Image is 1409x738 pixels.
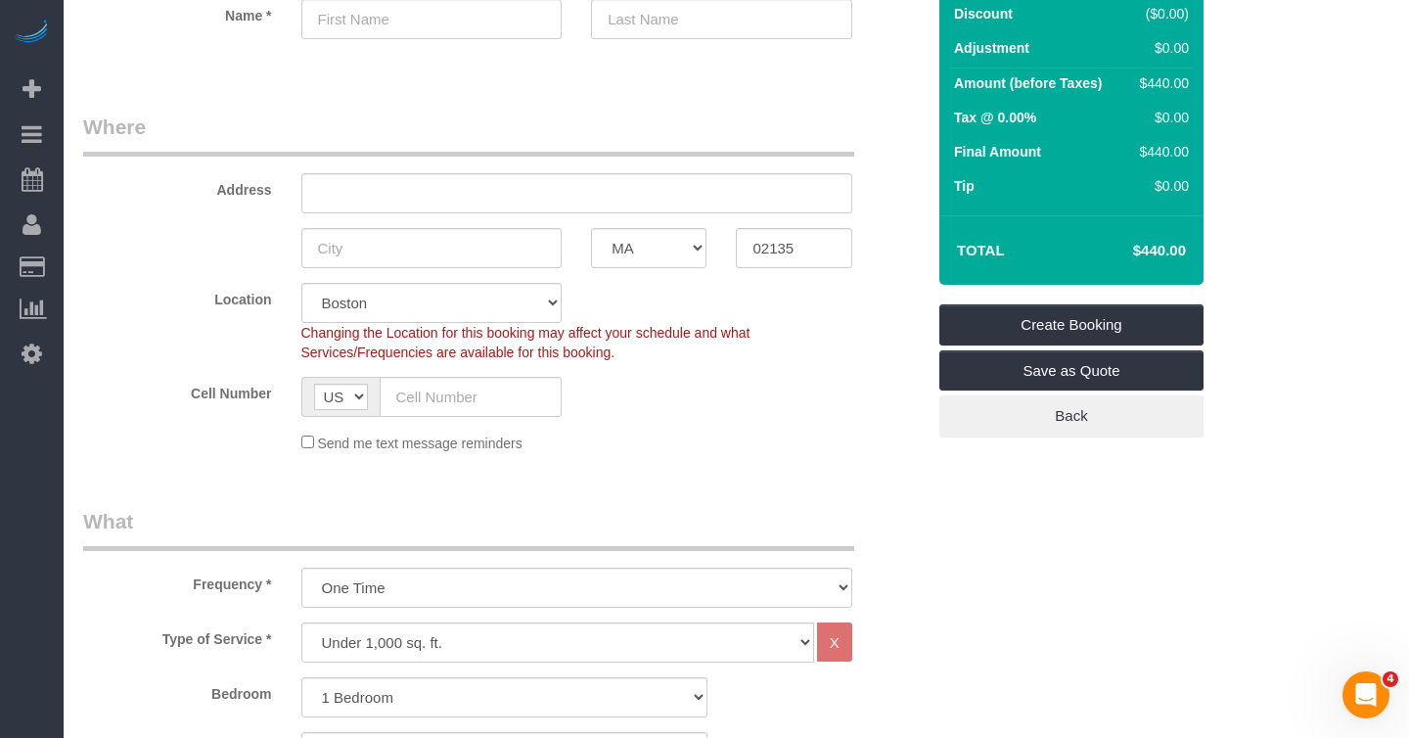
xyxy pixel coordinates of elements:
label: Final Amount [954,142,1041,161]
legend: What [83,507,854,551]
label: Location [68,283,287,309]
span: Send me text message reminders [317,436,522,451]
div: $0.00 [1132,108,1189,127]
div: $0.00 [1132,176,1189,196]
a: Save as Quote [939,350,1204,392]
strong: Total [957,242,1005,258]
h4: $440.00 [1074,243,1186,259]
label: Bedroom [68,677,287,704]
label: Amount (before Taxes) [954,73,1102,93]
label: Cell Number [68,377,287,403]
label: Frequency * [68,568,287,594]
a: Back [939,395,1204,437]
div: $440.00 [1132,73,1189,93]
img: Automaid Logo [12,20,51,47]
span: Changing the Location for this booking may affect your schedule and what Services/Frequencies are... [301,325,750,360]
label: Discount [954,4,1013,23]
input: City [301,228,563,268]
span: 4 [1383,671,1398,687]
legend: Where [83,113,854,157]
label: Type of Service * [68,623,287,649]
label: Tip [954,176,975,196]
a: Create Booking [939,304,1204,346]
iframe: Intercom live chat [1342,671,1389,718]
input: Zip Code [736,228,851,268]
label: Tax @ 0.00% [954,108,1036,127]
input: Cell Number [380,377,563,417]
label: Address [68,173,287,200]
div: $440.00 [1132,142,1189,161]
div: ($0.00) [1132,4,1189,23]
div: $0.00 [1132,38,1189,58]
label: Adjustment [954,38,1029,58]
